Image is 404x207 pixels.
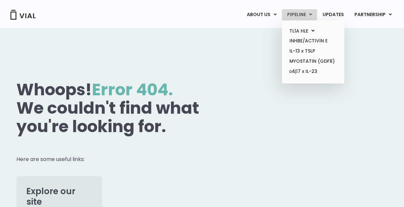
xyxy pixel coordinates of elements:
[284,56,342,66] a: MYOSTATIN (GDF8)
[16,80,224,136] h1: Whoops! We couldn't find what you're looking for.
[349,9,397,20] a: PARTNERSHIPMenu Toggle
[282,9,317,20] a: PIPELINEMenu Toggle
[242,9,282,20] a: ABOUT USMenu Toggle
[284,66,342,77] a: α4β7 x IL-23
[284,26,342,36] a: TL1A HLEMenu Toggle
[10,10,36,20] img: Vial Logo
[16,155,85,163] span: Here are some useful links:
[92,78,173,101] span: Error 404.
[284,46,342,56] a: IL-13 x TSLP
[317,9,349,20] a: UPDATES
[284,36,342,46] a: INHBE/ACTIVIN E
